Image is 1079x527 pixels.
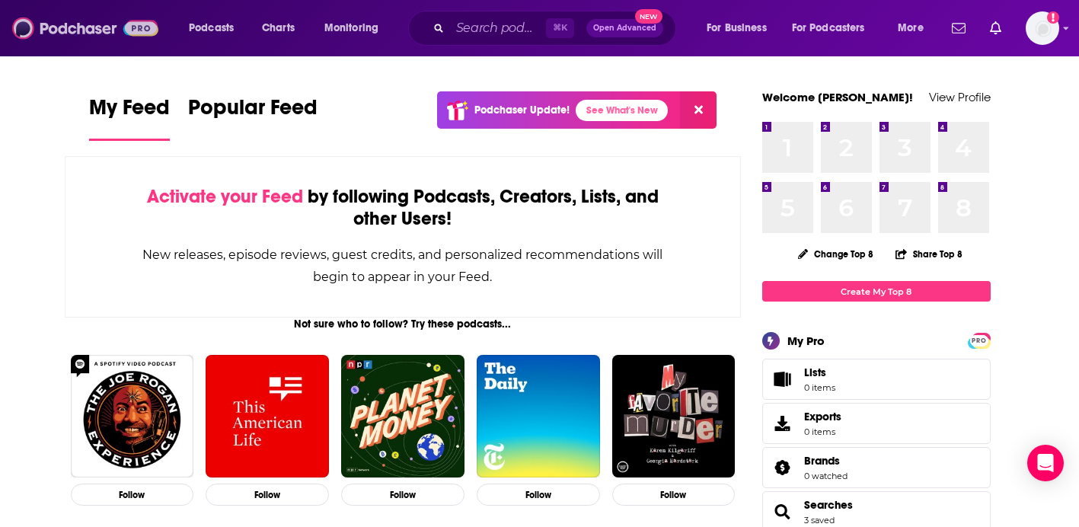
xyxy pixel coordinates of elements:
button: Follow [206,484,329,506]
a: Lists [762,359,991,400]
img: The Daily [477,355,600,478]
a: PRO [970,334,988,346]
span: My Feed [89,94,170,129]
span: Open Advanced [593,24,656,32]
svg: Add a profile image [1047,11,1059,24]
a: Exports [762,403,991,444]
a: Charts [252,16,304,40]
button: open menu [314,16,398,40]
p: Podchaser Update! [474,104,570,117]
a: Welcome [PERSON_NAME]! [762,90,913,104]
span: Logged in as jciarczynski [1026,11,1059,45]
a: 3 saved [804,515,835,525]
a: Show notifications dropdown [946,15,972,41]
a: Create My Top 8 [762,281,991,302]
span: 0 items [804,382,835,393]
button: open menu [696,16,786,40]
input: Search podcasts, credits, & more... [450,16,546,40]
a: 0 watched [804,471,848,481]
div: My Pro [787,334,825,348]
span: Charts [262,18,295,39]
img: User Profile [1026,11,1059,45]
button: Follow [341,484,464,506]
span: Podcasts [189,18,234,39]
a: Show notifications dropdown [984,15,1007,41]
button: Follow [477,484,600,506]
button: Follow [71,484,194,506]
button: open menu [178,16,254,40]
span: Lists [804,366,835,379]
a: Searches [804,498,853,512]
span: Lists [804,366,826,379]
span: Lists [768,369,798,390]
span: New [635,9,662,24]
button: Open AdvancedNew [586,19,663,37]
span: 0 items [804,426,841,437]
div: New releases, episode reviews, guest credits, and personalized recommendations will begin to appe... [142,244,665,288]
span: For Podcasters [792,18,865,39]
div: by following Podcasts, Creators, Lists, and other Users! [142,186,665,230]
a: See What's New [576,100,668,121]
span: Monitoring [324,18,378,39]
span: Popular Feed [188,94,318,129]
button: Share Top 8 [895,239,963,269]
button: open menu [782,16,887,40]
span: Exports [768,413,798,434]
img: Planet Money [341,355,464,478]
a: Searches [768,501,798,522]
div: Open Intercom Messenger [1027,445,1064,481]
a: My Feed [89,94,170,141]
img: The Joe Rogan Experience [71,355,194,478]
img: My Favorite Murder with Karen Kilgariff and Georgia Hardstark [612,355,736,478]
span: Exports [804,410,841,423]
img: This American Life [206,355,329,478]
span: ⌘ K [546,18,574,38]
span: More [898,18,924,39]
span: Activate your Feed [147,185,303,208]
button: Change Top 8 [789,244,883,263]
div: Search podcasts, credits, & more... [423,11,691,46]
a: Brands [804,454,848,468]
a: View Profile [929,90,991,104]
span: Brands [762,447,991,488]
img: Podchaser - Follow, Share and Rate Podcasts [12,14,158,43]
button: open menu [887,16,943,40]
span: PRO [970,335,988,347]
button: Follow [612,484,736,506]
div: Not sure who to follow? Try these podcasts... [65,318,742,331]
a: Brands [768,457,798,478]
span: Brands [804,454,840,468]
button: Show profile menu [1026,11,1059,45]
a: Popular Feed [188,94,318,141]
span: For Business [707,18,767,39]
